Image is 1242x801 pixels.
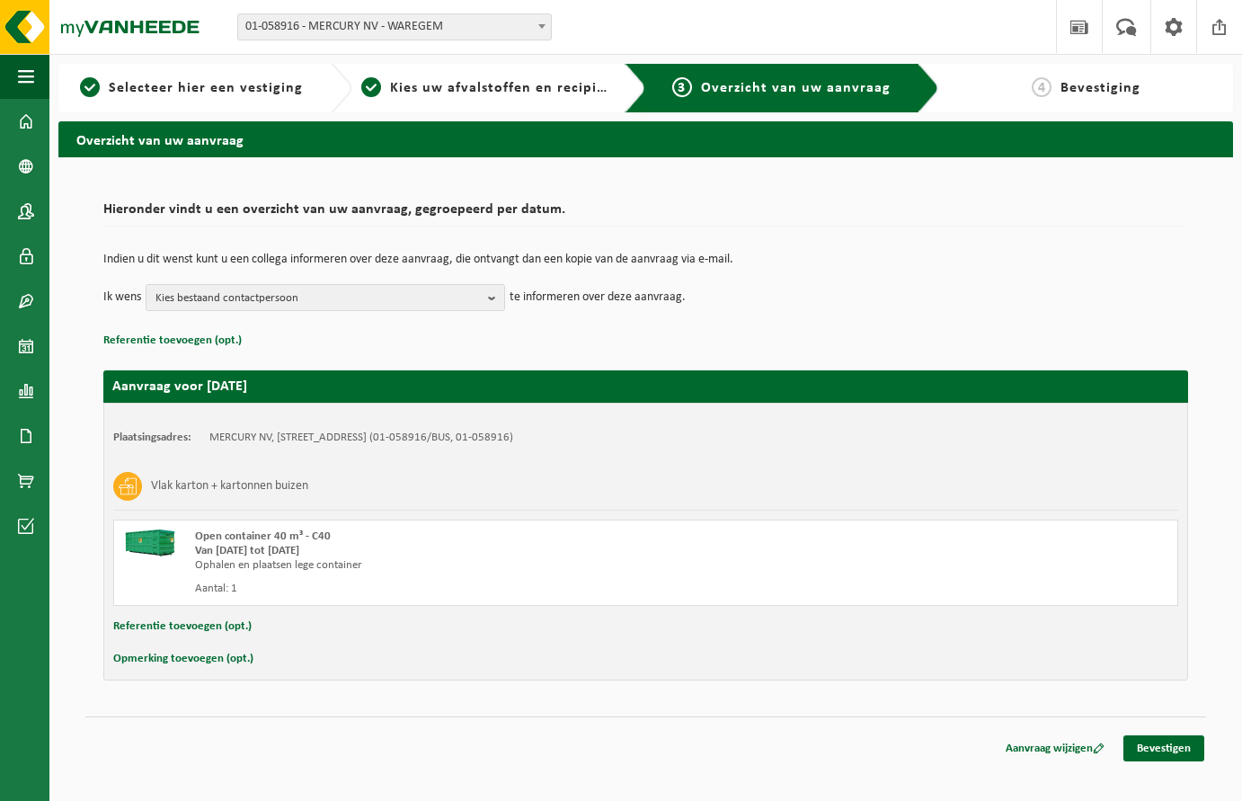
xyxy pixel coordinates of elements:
span: Overzicht van uw aanvraag [701,81,891,95]
a: Aanvraag wijzigen [992,735,1118,761]
strong: Aanvraag voor [DATE] [112,379,247,394]
span: 01-058916 - MERCURY NV - WAREGEM [237,13,552,40]
span: 3 [672,77,692,97]
span: Kies bestaand contactpersoon [155,285,481,312]
span: 1 [80,77,100,97]
span: Open container 40 m³ - C40 [195,530,331,542]
h2: Overzicht van uw aanvraag [58,121,1233,156]
span: 2 [361,77,381,97]
p: Indien u dit wenst kunt u een collega informeren over deze aanvraag, die ontvangt dan een kopie v... [103,254,1188,266]
span: Selecteer hier een vestiging [109,81,303,95]
p: te informeren over deze aanvraag. [510,284,686,311]
h3: Vlak karton + kartonnen buizen [151,472,308,501]
a: 1Selecteer hier een vestiging [67,77,316,99]
h2: Hieronder vindt u een overzicht van uw aanvraag, gegroepeerd per datum. [103,202,1188,227]
button: Kies bestaand contactpersoon [146,284,505,311]
td: MERCURY NV, [STREET_ADDRESS] (01-058916/BUS, 01-058916) [209,431,513,445]
img: HK-XC-40-GN-00.png [123,530,177,556]
strong: Plaatsingsadres: [113,432,191,443]
iframe: chat widget [9,761,300,801]
a: 2Kies uw afvalstoffen en recipiënten [361,77,610,99]
div: Ophalen en plaatsen lege container [195,558,718,573]
a: Bevestigen [1123,735,1204,761]
span: 4 [1032,77,1051,97]
button: Opmerking toevoegen (opt.) [113,647,253,671]
p: Ik wens [103,284,141,311]
div: Aantal: 1 [195,582,718,596]
button: Referentie toevoegen (opt.) [103,329,242,352]
span: 01-058916 - MERCURY NV - WAREGEM [238,14,551,40]
strong: Van [DATE] tot [DATE] [195,545,299,556]
button: Referentie toevoegen (opt.) [113,615,252,638]
span: Kies uw afvalstoffen en recipiënten [390,81,637,95]
span: Bevestiging [1060,81,1140,95]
